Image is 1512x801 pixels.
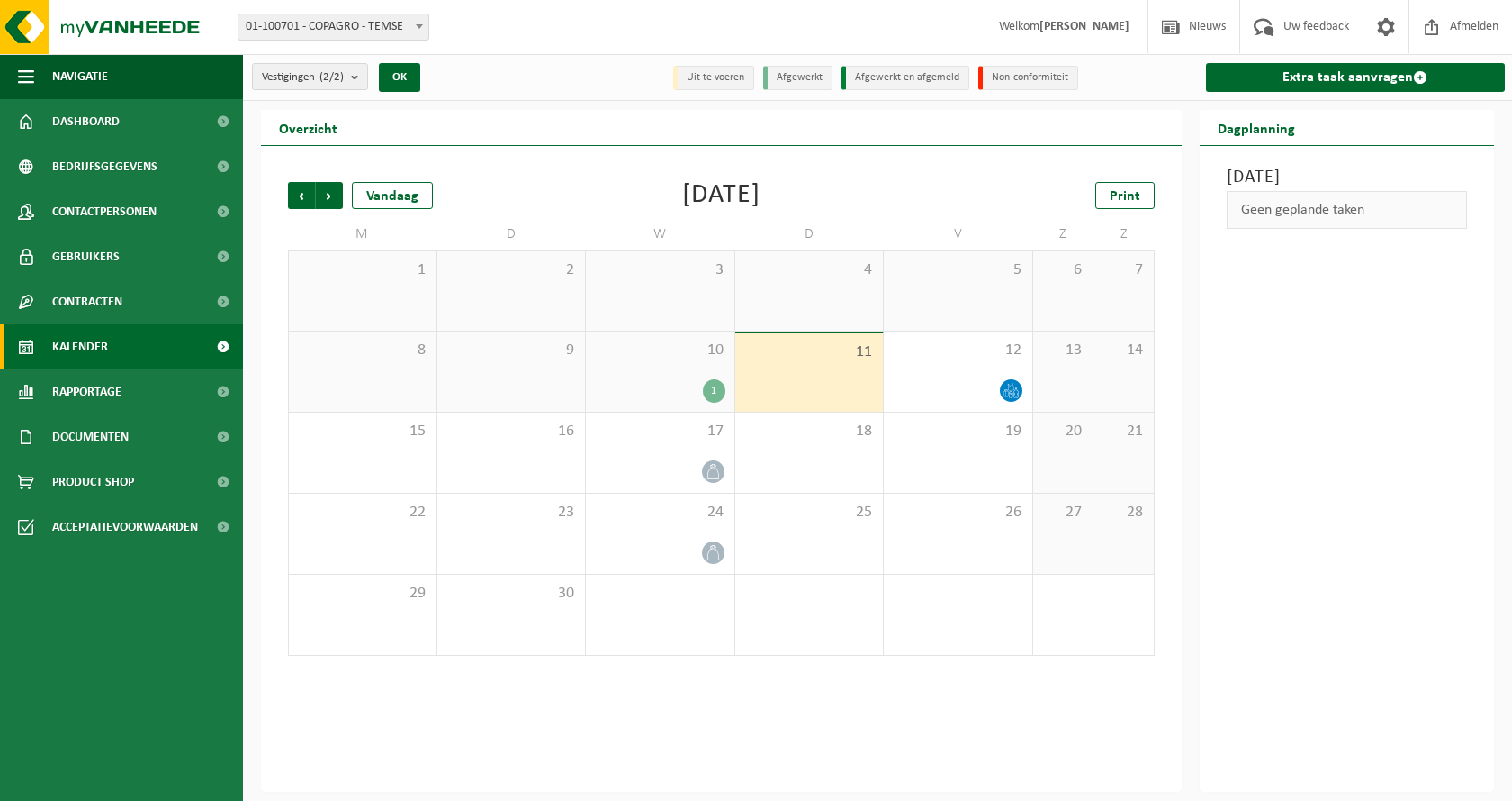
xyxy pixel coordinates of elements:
[1102,341,1144,360] span: 14
[1227,164,1468,191] h3: [DATE]
[52,99,120,144] span: Dashboard
[446,260,577,280] span: 2
[288,182,315,209] span: Vorige
[1042,503,1084,523] span: 27
[298,341,427,360] span: 8
[1033,218,1093,250] td: Z
[841,66,969,90] li: Afgewerkt en afgemeld
[238,14,429,41] span: 01-100701 - COPAGRO - TEMSE
[595,503,725,523] span: 24
[319,71,344,83] count: (2/2)
[1042,260,1084,280] span: 6
[298,503,427,523] span: 22
[1039,20,1129,33] strong: [PERSON_NAME]
[446,422,577,441] span: 16
[298,584,427,604] span: 29
[446,584,577,604] span: 30
[52,144,157,189] span: Bedrijfsgegevens
[1206,63,1506,92] a: Extra taak aanvragen
[1093,218,1154,250] td: Z
[252,63,368,90] button: Vestigingen(2/2)
[437,218,587,250] td: D
[52,414,129,460] span: Documenten
[1110,189,1140,204] span: Print
[379,63,420,92] button: OK
[1102,260,1144,280] span: 7
[744,342,875,362] span: 11
[52,460,134,505] span: Product Shop
[262,64,344,91] span: Vestigingen
[893,422,1023,441] span: 19
[316,182,343,209] span: Volgende
[298,260,427,280] span: 1
[352,182,433,209] div: Vandaag
[52,234,120,279] span: Gebruikers
[744,503,875,523] span: 25
[893,260,1023,280] span: 5
[586,218,735,250] td: W
[1042,341,1084,360] span: 13
[52,505,198,550] span: Acceptatievoorwaarden
[595,422,725,441] span: 17
[1095,182,1155,209] a: Print
[978,66,1078,90] li: Non-conformiteit
[893,341,1023,360] span: 12
[595,260,725,280] span: 3
[52,279,122,324] span: Contracten
[52,54,108,99] span: Navigatie
[744,260,875,280] span: 4
[735,218,885,250] td: D
[1102,503,1144,523] span: 28
[261,110,355,145] h2: Overzicht
[1200,110,1313,145] h2: Dagplanning
[744,422,875,441] span: 18
[682,182,760,209] div: [DATE]
[446,341,577,360] span: 9
[703,379,725,403] div: 1
[52,189,157,234] span: Contactpersonen
[288,218,437,250] td: M
[1102,422,1144,441] span: 21
[52,369,121,414] span: Rapportage
[673,66,754,90] li: Uit te voeren
[52,324,108,369] span: Kalender
[1227,191,1468,229] div: Geen geplande taken
[238,14,428,40] span: 01-100701 - COPAGRO - TEMSE
[893,503,1023,523] span: 26
[298,422,427,441] span: 15
[763,66,832,90] li: Afgewerkt
[595,341,725,360] span: 10
[1042,422,1084,441] span: 20
[446,503,577,523] span: 23
[884,218,1033,250] td: V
